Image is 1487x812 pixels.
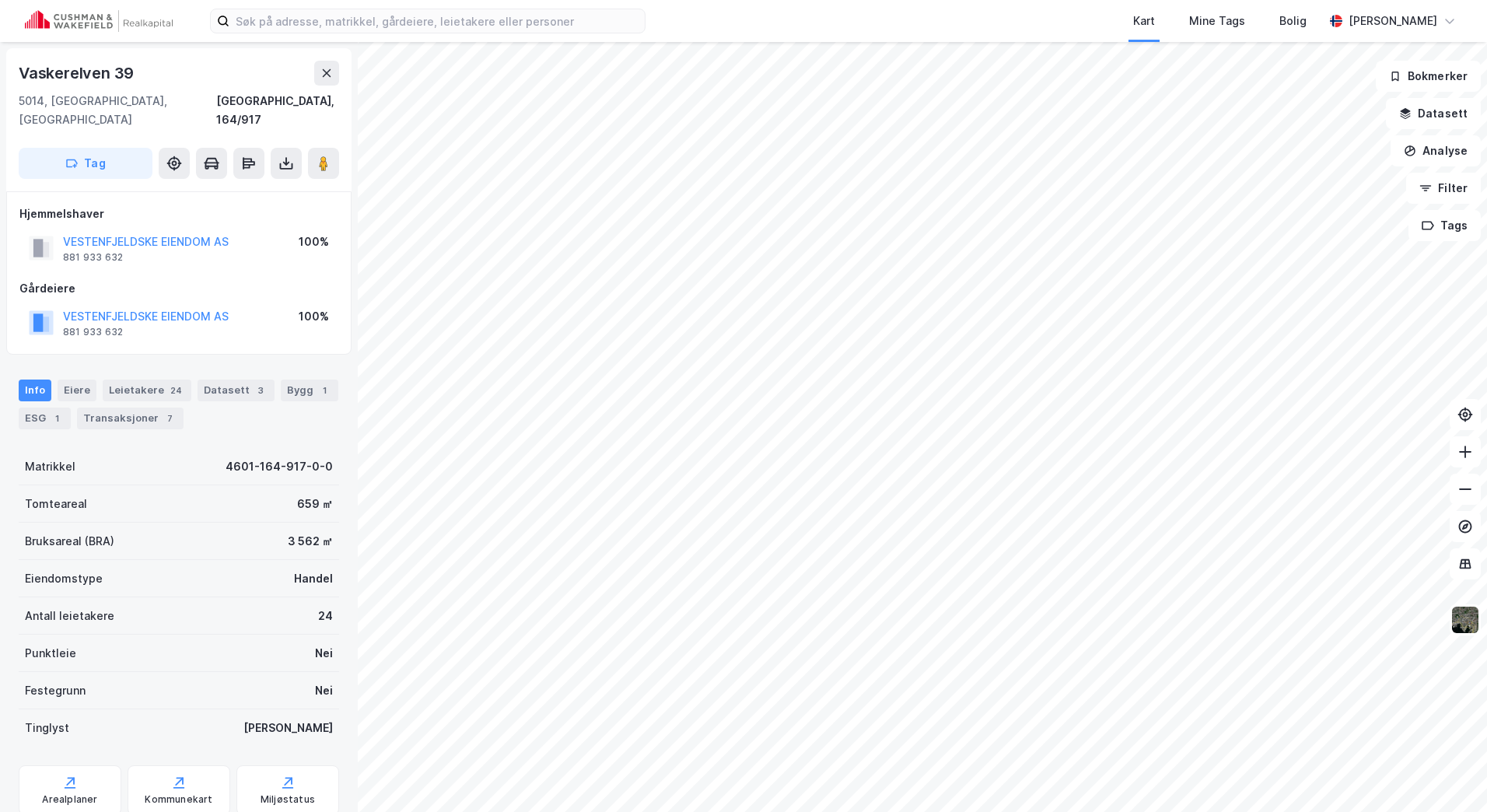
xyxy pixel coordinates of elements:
[281,380,338,401] div: Bygg
[198,380,275,401] div: Datasett
[25,644,76,663] div: Punktleie
[253,383,268,398] div: 3
[19,205,338,223] div: Hjemmelshaver
[297,495,333,513] div: 659 ㎡
[226,457,333,476] div: 4601-164-917-0-0
[315,644,333,663] div: Nei
[1409,737,1487,812] div: Kontrollprogram for chat
[1279,12,1307,30] div: Bolig
[63,326,123,338] div: 881 933 632
[19,92,216,129] div: 5014, [GEOGRAPHIC_DATA], [GEOGRAPHIC_DATA]
[49,411,65,426] div: 1
[25,569,103,588] div: Eiendomstype
[19,148,152,179] button: Tag
[19,61,137,86] div: Vaskerelven 39
[317,383,332,398] div: 1
[299,307,329,326] div: 100%
[1349,12,1437,30] div: [PERSON_NAME]
[1133,12,1155,30] div: Kart
[261,793,315,806] div: Miljøstatus
[63,251,123,264] div: 881 933 632
[25,532,114,551] div: Bruksareal (BRA)
[19,279,338,298] div: Gårdeiere
[1391,135,1481,166] button: Analyse
[25,607,114,625] div: Antall leietakere
[229,9,645,33] input: Søk på adresse, matrikkel, gårdeiere, leietakere eller personer
[243,719,333,737] div: [PERSON_NAME]
[1450,605,1480,635] img: 9k=
[25,719,69,737] div: Tinglyst
[25,457,75,476] div: Matrikkel
[25,495,87,513] div: Tomteareal
[1408,210,1481,241] button: Tags
[294,569,333,588] div: Handel
[167,383,185,398] div: 24
[25,10,173,32] img: cushman-wakefield-realkapital-logo.202ea83816669bd177139c58696a8fa1.svg
[1386,98,1481,129] button: Datasett
[1406,173,1481,204] button: Filter
[58,380,96,401] div: Eiere
[288,532,333,551] div: 3 562 ㎡
[318,607,333,625] div: 24
[77,408,184,429] div: Transaksjoner
[299,233,329,251] div: 100%
[1189,12,1245,30] div: Mine Tags
[25,681,86,700] div: Festegrunn
[1376,61,1481,92] button: Bokmerker
[103,380,191,401] div: Leietakere
[19,408,71,429] div: ESG
[1409,737,1487,812] iframe: Chat Widget
[145,793,212,806] div: Kommunekart
[42,793,97,806] div: Arealplaner
[216,92,339,129] div: [GEOGRAPHIC_DATA], 164/917
[315,681,333,700] div: Nei
[162,411,177,426] div: 7
[19,380,51,401] div: Info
